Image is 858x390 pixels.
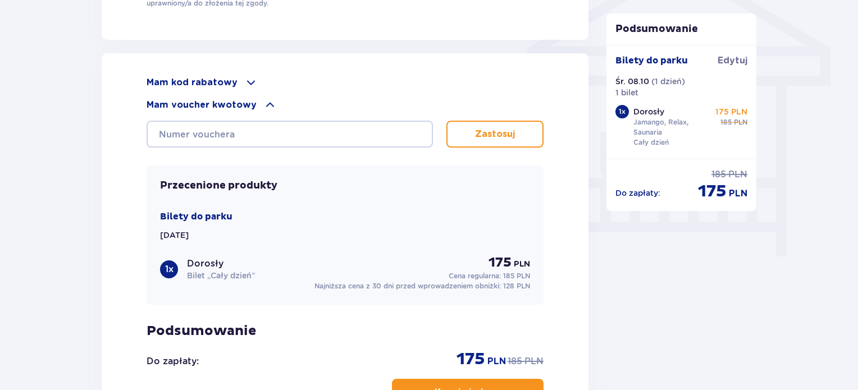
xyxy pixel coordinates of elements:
[728,168,747,181] span: PLN
[457,348,485,370] span: 175
[651,76,685,87] p: ( 1 dzień )
[446,121,544,148] button: Zastosuj
[711,168,726,181] span: 185
[633,106,664,117] p: Dorosły
[475,128,515,140] p: Zastosuj
[718,54,747,67] span: Edytuj
[147,99,257,111] p: Mam voucher kwotowy
[147,355,199,368] p: Do zapłaty :
[734,117,747,127] span: PLN
[160,210,232,223] p: Bilety do parku
[160,260,178,278] div: 1 x
[633,117,711,137] p: Jamango, Relax, Saunaria
[615,187,660,199] p: Do zapłaty :
[160,179,277,192] p: Przecenione produkty
[160,230,189,241] p: [DATE]
[187,258,223,270] p: Dorosły
[503,282,530,290] span: 128 PLN
[615,105,629,118] div: 1 x
[514,259,530,270] span: PLN
[487,355,506,368] span: PLN
[524,355,544,368] span: PLN
[720,117,732,127] span: 185
[729,187,747,200] span: PLN
[187,270,255,281] p: Bilet „Cały dzień”
[147,121,433,148] input: Numer vouchera
[698,181,727,202] span: 175
[503,272,530,280] span: 185 PLN
[314,281,530,291] p: Najniższa cena z 30 dni przed wprowadzeniem obniżki:
[615,54,688,67] p: Bilety do parku
[633,137,669,148] p: Cały dzień
[508,355,522,368] span: 185
[615,87,638,98] p: 1 bilet
[606,22,757,36] p: Podsumowanie
[449,271,530,281] p: Cena regularna:
[147,323,544,339] p: Podsumowanie
[147,76,238,89] p: Mam kod rabatowy
[615,76,649,87] p: Śr. 08.10
[715,106,747,117] p: 175 PLN
[489,254,512,271] span: 175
